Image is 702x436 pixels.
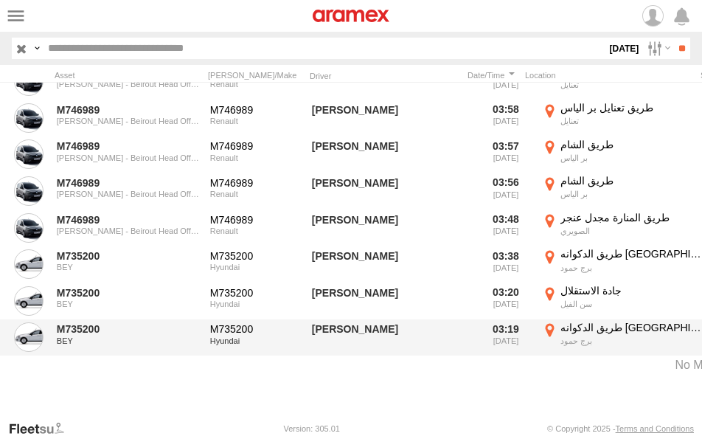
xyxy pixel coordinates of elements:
div: Hyundai [210,300,302,308]
a: M735200 [57,286,200,300]
div: Nader Shouman [310,174,472,208]
div: 03:58 [DATE] [478,101,534,135]
a: M746989 [57,176,200,190]
div: Joseph AlHaddad [310,321,472,355]
div: M735200 [210,249,302,263]
div: [PERSON_NAME] - Beirout Head Office [57,226,200,235]
div: BEY [57,300,200,308]
div: Hyundai [210,263,302,271]
div: [PERSON_NAME] - Beirout Head Office [57,117,200,125]
div: M746989 [210,103,302,117]
div: 03:20 [DATE] [478,284,534,318]
div: Location [525,70,695,80]
a: Terms and Conditions [616,424,694,433]
div: © Copyright 2025 - [547,424,694,433]
div: Joseph AlHaddad [310,247,472,281]
div: Version: 305.01 [284,424,340,433]
a: M746989 [57,103,200,117]
div: Renault [210,80,302,89]
div: 03:56 [DATE] [478,174,534,208]
div: M746989 [210,139,302,153]
div: Click to Sort [463,70,519,80]
div: Asset [55,70,202,80]
img: aramex-logo.svg [313,10,389,22]
div: BEY [57,336,200,345]
div: Nader Shouman [310,101,472,135]
a: M746989 [57,213,200,226]
a: Visit our Website [8,421,76,436]
div: 03:57 [DATE] [478,138,534,172]
a: M746989 [57,139,200,153]
a: M735200 [57,322,200,336]
div: Nader Shouman [310,138,472,172]
div: [PERSON_NAME] - Beirout Head Office [57,153,200,162]
div: Renault [210,153,302,162]
div: M746989 [210,176,302,190]
div: Renault [210,190,302,198]
div: M735200 [210,322,302,336]
label: [DATE] [607,38,642,59]
div: BEY [57,263,200,271]
div: M746989 [210,213,302,226]
div: Renault [210,226,302,235]
div: Joseph AlHaddad [310,284,472,318]
div: [PERSON_NAME] - Beirout Head Office [57,190,200,198]
div: Nader Shouman [310,211,472,245]
div: M735200 [210,286,302,300]
div: Renault [210,117,302,125]
div: Driver [310,73,457,80]
div: 03:38 [DATE] [478,247,534,281]
div: [PERSON_NAME]/Make [208,70,304,80]
div: 03:19 [DATE] [478,321,534,355]
div: 03:48 [DATE] [478,211,534,245]
a: M735200 [57,249,200,263]
label: Search Query [31,38,43,59]
label: Search Filter Options [642,38,673,59]
div: Hyundai [210,336,302,345]
div: [PERSON_NAME] - Beirout Head Office [57,80,200,89]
